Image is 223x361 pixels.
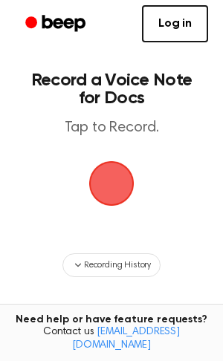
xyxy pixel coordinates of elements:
[72,327,180,351] a: [EMAIL_ADDRESS][DOMAIN_NAME]
[9,326,214,352] span: Contact us
[62,253,161,277] button: Recording History
[142,5,208,42] a: Log in
[15,10,99,39] a: Beep
[89,161,134,206] img: Beep Logo
[27,71,196,107] h1: Record a Voice Note for Docs
[84,258,151,272] span: Recording History
[27,119,196,137] p: Tap to Record.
